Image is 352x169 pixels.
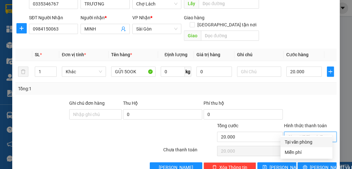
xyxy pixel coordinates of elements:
span: user-add [121,26,126,31]
button: plus [327,67,334,77]
div: Tại văn phòng [284,138,328,146]
span: Giao hàng [184,15,205,20]
label: Ghi chú đơn hàng [69,101,105,106]
span: Khác [66,67,102,76]
label: Hình thức thanh toán [284,123,327,128]
span: Giá trị hàng [196,52,220,57]
div: Người nhận [81,14,129,21]
input: Ghi Chú [237,67,281,77]
button: plus [16,23,27,33]
span: Thu Hộ [123,101,138,106]
span: kg [185,67,191,77]
span: Tên hàng [111,52,132,57]
input: 0 [196,67,232,77]
span: plus [17,26,26,31]
div: Phí thu hộ [204,100,283,109]
span: plus [327,69,334,74]
div: SĐT Người Nhận [29,14,78,21]
div: Chưa thanh toán [163,146,216,157]
span: Đơn vị tính [62,52,86,57]
div: Tổng: 1 [18,85,137,92]
span: Sài Gòn [136,24,177,34]
span: Tổng cước [217,123,238,128]
input: Dọc đường [201,31,259,41]
button: delete [18,67,28,77]
span: [GEOGRAPHIC_DATA] tận nơi [195,21,259,28]
span: VP Nhận [132,15,150,20]
span: Giao [184,31,201,41]
th: Ghi chú [234,49,284,61]
span: Định lượng [165,52,187,57]
input: VD: Bàn, Ghế [111,67,155,77]
span: Cước hàng [286,52,309,57]
span: SL [35,52,40,57]
div: Miễn phí [284,149,328,156]
input: Ghi chú đơn hàng [69,109,122,120]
